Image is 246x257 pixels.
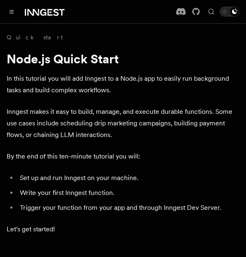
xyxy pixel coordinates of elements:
[7,7,17,17] button: Toggle navigation
[7,33,63,41] a: Quick start
[7,106,239,141] p: Inngest makes it easy to build, manage, and execute durable functions. Some use cases include sch...
[17,172,239,184] li: Set up and run Inngest on your machine.
[220,7,239,17] button: Toggle dark mode
[7,51,239,66] h1: Node.js Quick Start
[17,187,239,199] li: Write your first Inngest function.
[7,73,239,96] p: In this tutorial you will add Inngest to a Node.js app to easily run background tasks and build c...
[7,223,239,235] p: Let's get started!
[206,7,216,17] button: Find something...
[7,151,239,162] p: By the end of this ten-minute tutorial you will:
[17,202,239,214] li: Trigger your function from your app and through Inngest Dev Server.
